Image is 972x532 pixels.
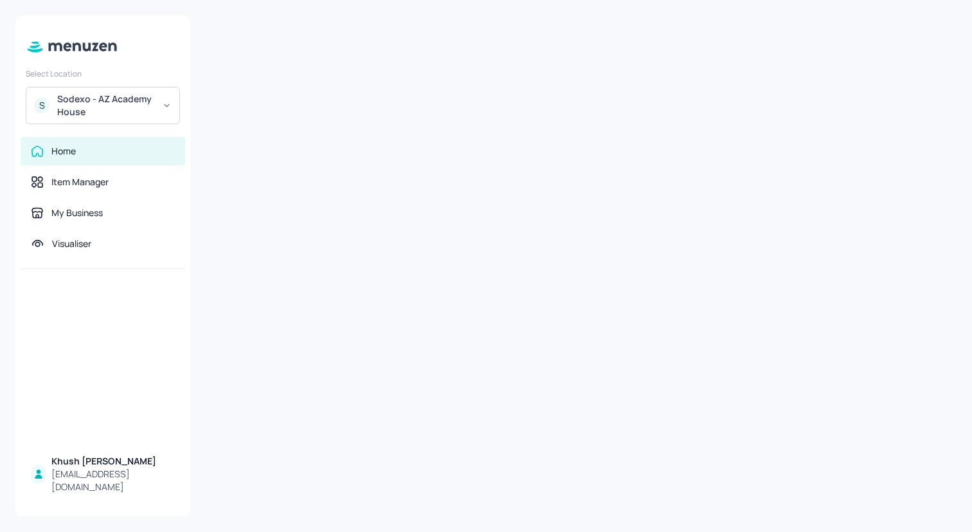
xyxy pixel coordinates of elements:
[51,206,103,219] div: My Business
[26,68,180,79] div: Select Location
[52,237,91,250] div: Visualiser
[57,93,154,118] div: Sodexo - AZ Academy House
[34,98,50,113] div: S
[51,468,175,493] div: [EMAIL_ADDRESS][DOMAIN_NAME]
[51,145,76,158] div: Home
[51,455,175,468] div: Khush [PERSON_NAME]
[51,176,109,188] div: Item Manager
